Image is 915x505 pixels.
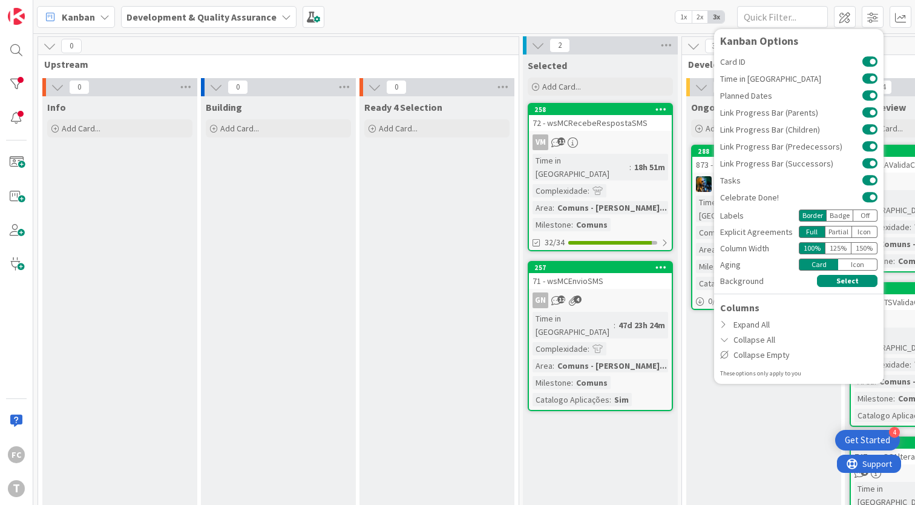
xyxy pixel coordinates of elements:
span: Link Progress Bar (Children) [720,125,862,134]
span: 11 [557,137,565,145]
span: 2 [549,38,570,53]
div: 150 % [851,242,877,254]
div: Area [533,201,553,214]
div: GN [533,292,548,308]
div: 0/3 [692,294,835,309]
span: : [609,393,611,406]
div: Catalogo Aplicações [696,277,773,290]
div: FC [8,446,25,463]
div: Collapse Empty [714,348,884,363]
span: 0 / 3 [708,295,720,308]
div: Badge [826,210,853,222]
div: Off [853,210,877,222]
span: Building [206,101,242,113]
div: 25872 - wsMCRecebeRespostaSMS [529,104,672,131]
div: Area [696,243,716,256]
span: Add Card... [864,123,903,134]
div: 288 [698,147,835,156]
span: Add Card... [220,123,259,134]
div: 4 [889,427,900,438]
div: Partial [825,226,852,238]
div: Area [533,359,553,372]
div: These options only apply to you [720,369,877,378]
div: GN [529,292,672,308]
div: Milestone [854,392,893,405]
span: Upstream [44,58,503,70]
span: Card ID [720,58,862,66]
img: Visit kanbanzone.com [8,8,25,25]
span: Ready 4 Selection [364,101,442,113]
span: Tasks [720,176,862,185]
span: : [614,319,615,332]
div: 72 - wsMCRecebeRespostaSMS [529,115,672,131]
a: 25771 - wsMCEnvioSMSGNTime in [GEOGRAPHIC_DATA]:47d 23h 24mComplexidade:Area:Comuns - [PERSON_NAM... [528,261,673,411]
span: 4 [574,295,582,303]
span: 1x [675,11,692,23]
div: Time in [GEOGRAPHIC_DATA] [533,154,629,180]
div: 25771 - wsMCEnvioSMS [529,262,672,289]
div: T [8,480,25,497]
div: Open Get Started checklist, remaining modules: 4 [835,430,900,451]
div: VM [529,134,672,150]
input: Quick Filter... [737,6,828,28]
span: 1 [713,80,733,94]
div: 873 - wsMPagAPI [692,157,835,173]
span: : [893,254,895,268]
span: Time in [GEOGRAPHIC_DATA] [720,74,862,83]
span: : [893,392,895,405]
div: Milestone [696,260,735,273]
div: 257 [534,263,672,272]
span: : [571,218,573,231]
div: Comuns - [PERSON_NAME]... [554,359,670,372]
div: Complexidade [533,342,588,355]
span: : [553,201,554,214]
span: : [629,160,631,174]
div: Border [799,210,826,222]
span: 12 [557,295,565,303]
div: Time in [GEOGRAPHIC_DATA] [533,312,614,338]
span: Link Progress Bar (Successors) [720,159,862,168]
span: Add Card... [379,123,418,134]
div: 18h 51m [631,160,668,174]
div: Time in [GEOGRAPHIC_DATA] [696,196,777,222]
span: Add Card... [542,81,581,92]
div: Complexidade [533,184,588,197]
div: Aging [720,259,799,271]
span: 32/34 [545,236,565,249]
div: Kanban Options [720,35,877,47]
div: Card [799,259,838,271]
div: Comuns - [PERSON_NAME]... [554,201,670,214]
div: Collapse All [714,332,884,348]
span: Kanban [62,10,95,24]
span: Add Card... [62,123,100,134]
div: 257 [529,262,672,273]
span: 0 [69,80,90,94]
span: Ongoing [691,101,729,113]
span: 0 [386,80,407,94]
span: Support [25,2,55,16]
div: 258 [529,104,672,115]
span: Celebrate Done! [720,193,862,202]
div: Expand All [714,317,884,332]
a: 25872 - wsMCRecebeRespostaSMSVMTime in [GEOGRAPHIC_DATA]:18h 51mComplexidade:Area:Comuns - [PERSO... [528,103,673,251]
span: : [588,342,589,355]
div: 288 [692,146,835,157]
div: Column Width [720,242,799,255]
div: Complexidade [696,226,751,239]
div: Sim [611,393,632,406]
div: Icon [852,226,878,238]
div: 288873 - wsMPagAPI [692,146,835,173]
div: VM [533,134,548,150]
div: Get Started [845,434,890,446]
span: Add Card... [706,123,744,134]
div: 71 - wsMCEnvioSMS [529,273,672,289]
span: Background [720,275,764,288]
div: Columns [714,300,884,315]
span: 2x [692,11,708,23]
div: 258 [534,105,672,114]
button: Select [817,275,877,287]
span: 0 [61,39,82,53]
span: : [553,359,554,372]
div: 125 % [825,242,851,254]
span: 37 [705,39,726,53]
